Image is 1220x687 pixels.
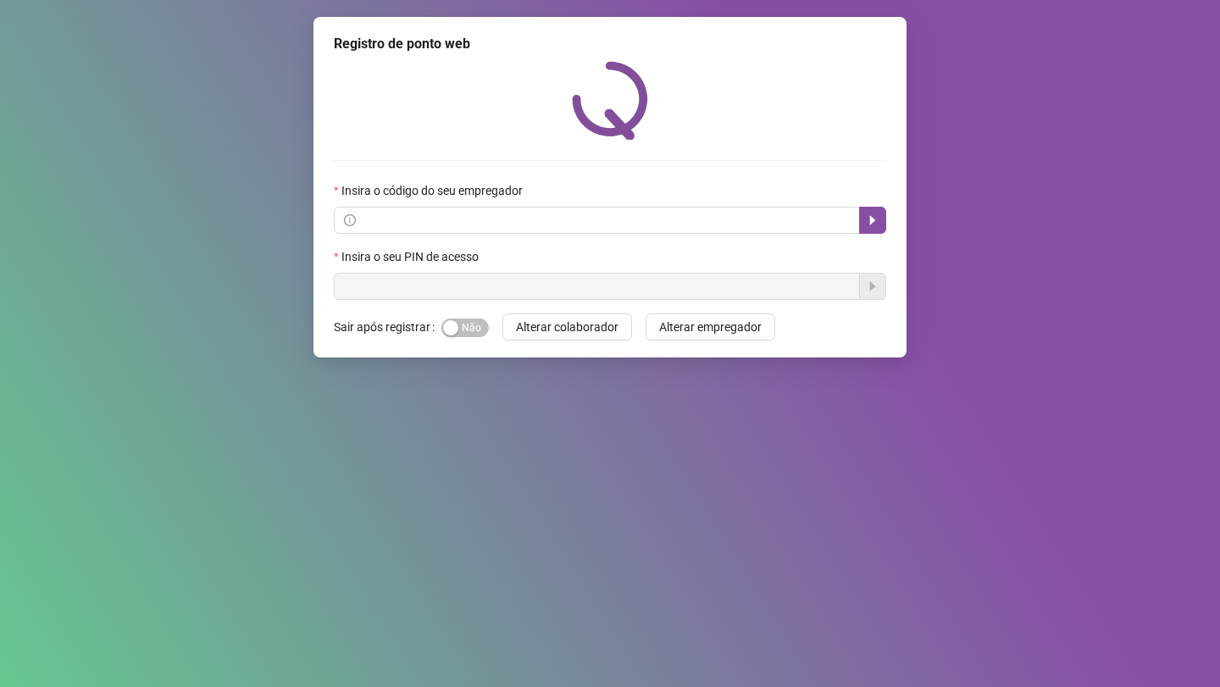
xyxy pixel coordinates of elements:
button: Alterar empregador [646,313,775,341]
img: QRPoint [572,61,648,140]
button: Alterar colaborador [502,313,632,341]
label: Sair após registrar [334,313,441,341]
span: info-circle [344,214,356,226]
span: Alterar colaborador [516,318,618,336]
label: Insira o seu PIN de acesso [334,247,490,266]
label: Insira o código do seu empregador [334,181,534,200]
div: Registro de ponto web [334,34,886,54]
span: caret-right [866,213,879,227]
span: Alterar empregador [659,318,762,336]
